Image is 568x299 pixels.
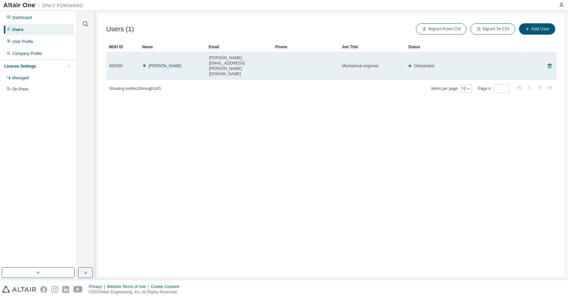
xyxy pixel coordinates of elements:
[12,51,42,56] div: Company Profile
[12,27,23,32] div: Users
[51,286,58,293] img: instagram.svg
[2,286,36,293] img: altair_logo.svg
[62,286,69,293] img: linkedin.svg
[12,39,33,44] div: User Profile
[89,284,107,289] div: Privacy
[106,25,134,33] span: Users (1)
[107,284,151,289] div: Website Terms of Use
[342,63,379,69] span: Mechanical engineer
[209,42,270,52] div: Email
[519,23,555,35] button: Add User
[12,75,29,81] div: Managed
[109,63,122,69] span: 685930
[151,284,183,289] div: Cookie Consent
[416,23,467,35] button: Import From CSV
[462,86,471,91] button: 10
[12,15,32,20] div: Dashboard
[408,42,522,52] div: Status
[471,23,515,35] button: Export To CSV
[149,64,182,68] a: [PERSON_NAME]
[414,64,434,68] span: Onboarded
[89,289,183,295] p: © 2025 Altair Engineering, Inc. All Rights Reserved.
[431,84,472,93] span: Items per page
[275,42,336,52] div: Phone
[342,42,403,52] div: Job Title
[142,42,203,52] div: Name
[109,86,161,91] span: Showing entries 1 through 1 of 1
[73,286,83,293] img: youtube.svg
[109,42,137,52] div: MDH ID
[209,55,270,77] span: [PERSON_NAME][EMAIL_ADDRESS][PERSON_NAME][DOMAIN_NAME]
[478,84,510,93] span: Page n.
[12,87,28,92] div: On Prem
[40,286,47,293] img: facebook.svg
[3,2,87,9] img: Altair One
[4,64,36,69] div: License Settings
